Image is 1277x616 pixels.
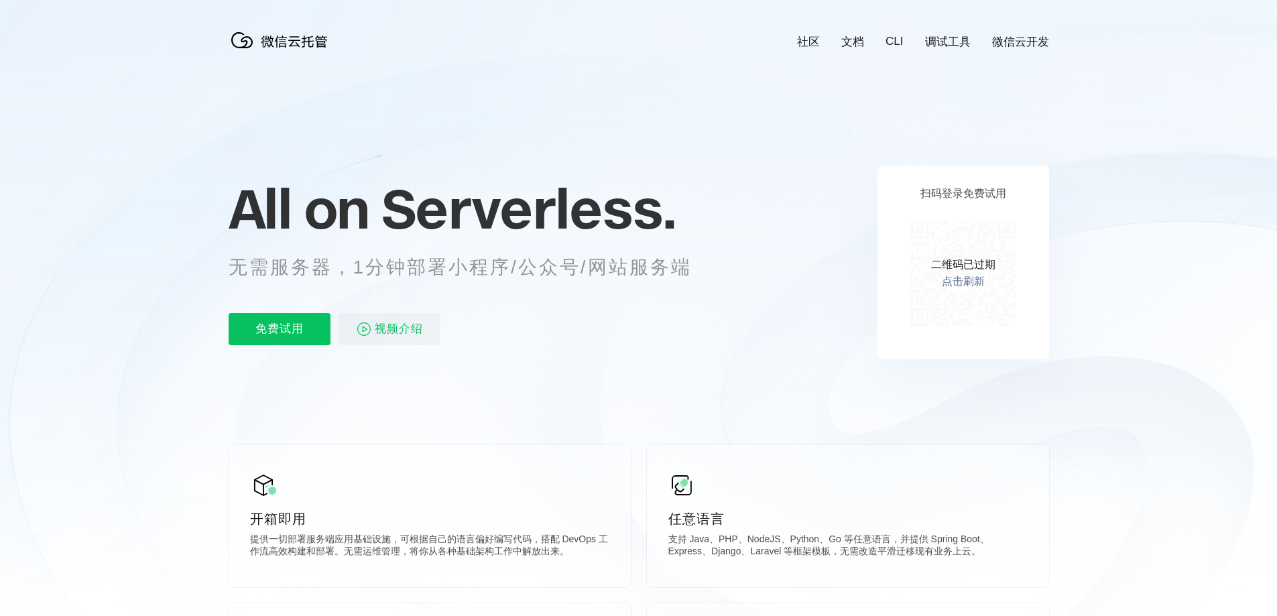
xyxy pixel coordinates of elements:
a: 文档 [841,34,864,50]
p: 扫码登录免费试用 [920,187,1006,201]
img: video_play.svg [356,321,372,337]
a: 微信云开发 [992,34,1049,50]
p: 提供一切部署服务端应用基础设施，可根据自己的语言偏好编写代码，搭配 DevOps 工作流高效构建和部署。无需运维管理，将你从各种基础架构工作中解放出来。 [250,534,609,560]
span: 视频介绍 [375,313,423,345]
p: 免费试用 [229,313,330,345]
a: 社区 [797,34,820,50]
img: 微信云托管 [229,27,336,54]
p: 任意语言 [668,509,1028,528]
span: Serverless. [381,175,676,242]
a: 点击刷新 [942,275,985,289]
p: 支持 Java、PHP、NodeJS、Python、Go 等任意语言，并提供 Spring Boot、Express、Django、Laravel 等框架模板，无需改造平滑迁移现有业务上云。 [668,534,1028,560]
a: CLI [886,35,903,48]
p: 二维码已过期 [931,258,995,272]
a: 调试工具 [925,34,971,50]
p: 无需服务器，1分钟部署小程序/公众号/网站服务端 [229,254,717,281]
p: 开箱即用 [250,509,609,528]
a: 微信云托管 [229,44,336,56]
span: All on [229,175,369,242]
